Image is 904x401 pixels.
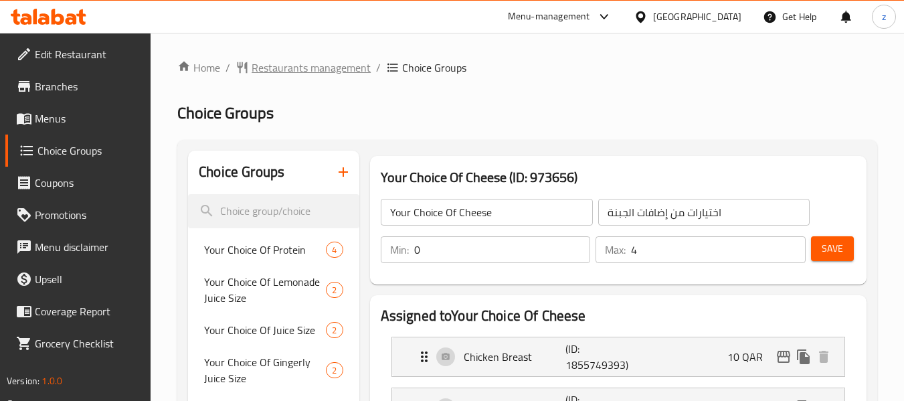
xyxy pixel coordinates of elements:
span: Your Choice Of Gingerly Juice Size [204,354,326,386]
a: Grocery Checklist [5,327,151,359]
button: duplicate [794,347,814,367]
a: Menus [5,102,151,135]
a: Coverage Report [5,295,151,327]
div: Expand [392,337,844,376]
li: / [225,60,230,76]
span: Choice Groups [37,143,141,159]
span: Restaurants management [252,60,371,76]
div: [GEOGRAPHIC_DATA] [653,9,741,24]
span: Save [822,240,843,257]
input: search [188,194,359,228]
span: Grocery Checklist [35,335,141,351]
a: Branches [5,70,151,102]
a: Menu disclaimer [5,231,151,263]
li: / [376,60,381,76]
h2: Assigned to Your Choice Of Cheese [381,306,856,326]
a: Coupons [5,167,151,199]
button: edit [774,347,794,367]
a: Choice Groups [5,135,151,167]
div: Your Choice Of Gingerly Juice Size2 [188,346,359,394]
span: Menus [35,110,141,127]
span: Branches [35,78,141,94]
span: z [882,9,886,24]
div: Your Choice Of Juice Size2 [188,314,359,346]
span: Choice Groups [177,98,274,128]
div: Menu-management [508,9,590,25]
span: 2 [327,324,342,337]
a: Restaurants management [236,60,371,76]
span: Version: [7,372,39,390]
a: Home [177,60,220,76]
p: Min: [390,242,409,258]
button: delete [814,347,834,367]
span: Your Choice Of Lemonade Juice Size [204,274,326,306]
p: Max: [605,242,626,258]
p: Chicken Breast [464,349,566,365]
span: Coupons [35,175,141,191]
span: Edit Restaurant [35,46,141,62]
span: Upsell [35,271,141,287]
div: Choices [326,282,343,298]
span: 2 [327,364,342,377]
div: Your Choice Of Protein4 [188,234,359,266]
a: Upsell [5,263,151,295]
span: Your Choice Of Protein [204,242,326,258]
a: Edit Restaurant [5,38,151,70]
span: Menu disclaimer [35,239,141,255]
div: Your Choice Of Lemonade Juice Size2 [188,266,359,314]
p: (ID: 1855749393) [565,341,634,373]
button: Save [811,236,854,261]
span: Your Choice Of Juice Size [204,322,326,338]
h2: Choice Groups [199,162,284,182]
span: 2 [327,284,342,297]
p: 10 QAR [727,349,774,365]
span: Promotions [35,207,141,223]
div: Choices [326,242,343,258]
h3: Your Choice Of Cheese (ID: 973656) [381,167,856,188]
span: 4 [327,244,342,256]
span: Choice Groups [402,60,466,76]
nav: breadcrumb [177,60,877,76]
div: Choices [326,322,343,338]
span: 1.0.0 [41,372,62,390]
li: Expand [381,331,856,382]
span: Coverage Report [35,303,141,319]
a: Promotions [5,199,151,231]
div: Choices [326,362,343,378]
